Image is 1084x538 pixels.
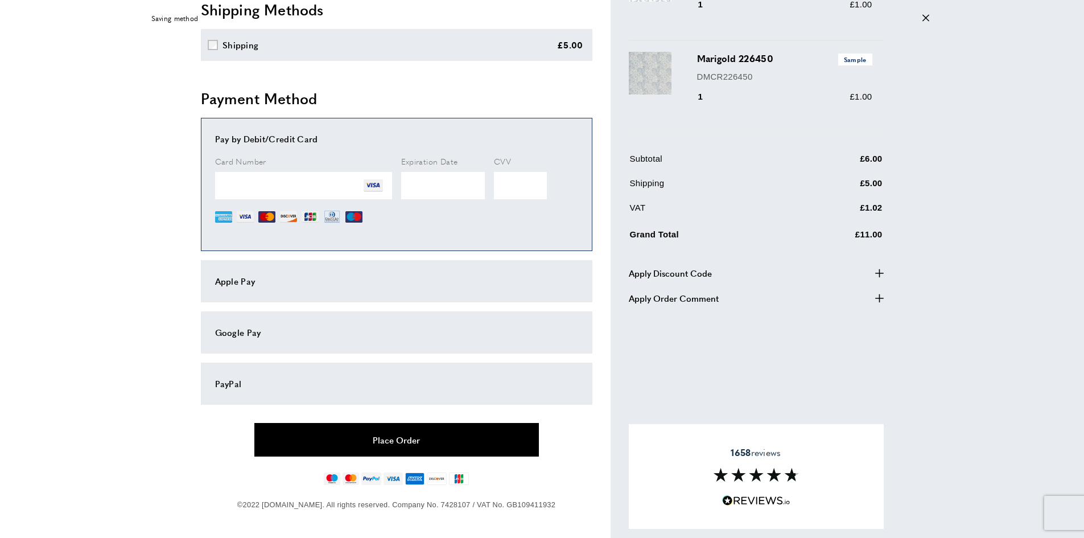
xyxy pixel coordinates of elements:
[237,208,254,225] img: VI.png
[361,473,381,485] img: paypal
[714,468,799,482] img: Reviews section
[629,266,712,280] span: Apply Discount Code
[237,500,555,509] span: ©2022 [DOMAIN_NAME]. All rights reserved. Company No. 7428107 / VAT No. GB109411932
[364,176,383,195] img: VI.png
[215,326,578,339] div: Google Pay
[401,172,485,199] iframe: Secure Credit Card Frame - Expiration Date
[302,208,319,225] img: JCB.png
[258,208,275,225] img: MC.png
[151,13,199,24] span: Saving method
[324,473,340,485] img: maestro
[793,225,882,250] td: £11.00
[494,155,511,167] span: CVV
[215,172,392,199] iframe: Secure Credit Card Frame - Credit Card Number
[731,446,751,459] strong: 1658
[731,447,781,458] span: reviews
[629,291,719,305] span: Apply Order Comment
[697,90,719,104] div: 1
[384,473,402,485] img: visa
[215,208,232,225] img: AE.png
[630,152,792,174] td: Subtotal
[449,473,469,485] img: jcb
[697,70,872,84] p: DMCR226450
[838,54,872,65] span: Sample
[254,423,539,457] button: Place Order
[215,132,578,146] div: Pay by Debit/Credit Card
[494,172,547,199] iframe: Secure Credit Card Frame - CVV
[405,473,425,485] img: american-express
[201,88,592,109] h2: Payment Method
[630,176,792,199] td: Shipping
[922,13,929,24] div: Close message
[793,176,882,199] td: £5.00
[722,495,790,506] img: Reviews.io 5 stars
[343,473,359,485] img: mastercard
[323,208,341,225] img: DN.png
[401,155,458,167] span: Expiration Date
[215,155,266,167] span: Card Number
[850,92,872,101] span: £1.00
[793,201,882,223] td: £1.02
[630,225,792,250] td: Grand Total
[427,473,447,485] img: discover
[697,52,872,65] h3: Marigold 226450
[630,201,792,223] td: VAT
[215,274,578,288] div: Apple Pay
[629,52,671,95] img: Marigold 226450
[557,38,583,52] div: £5.00
[280,208,297,225] img: DI.png
[793,152,882,174] td: £6.00
[215,377,578,391] div: PayPal
[144,6,941,31] div: off
[222,38,258,52] div: Shipping
[345,208,362,225] img: MI.png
